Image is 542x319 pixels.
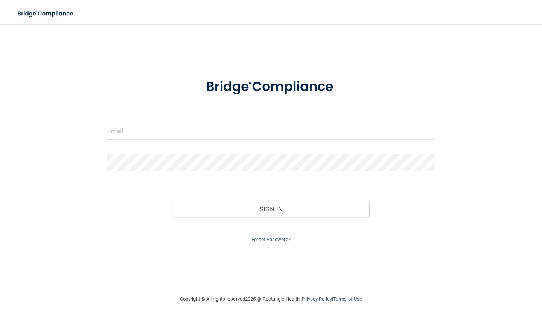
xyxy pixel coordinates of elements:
[134,287,408,311] div: Copyright © All rights reserved 2025 @ Rectangle Health | |
[192,69,350,105] img: bridge_compliance_login_screen.278c3ca4.svg
[333,296,362,302] a: Terms of Use
[251,237,291,242] a: Forgot Password?
[107,123,435,140] input: Email
[11,6,81,21] img: bridge_compliance_login_screen.278c3ca4.svg
[173,201,369,217] button: Sign In
[302,296,332,302] a: Privacy Policy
